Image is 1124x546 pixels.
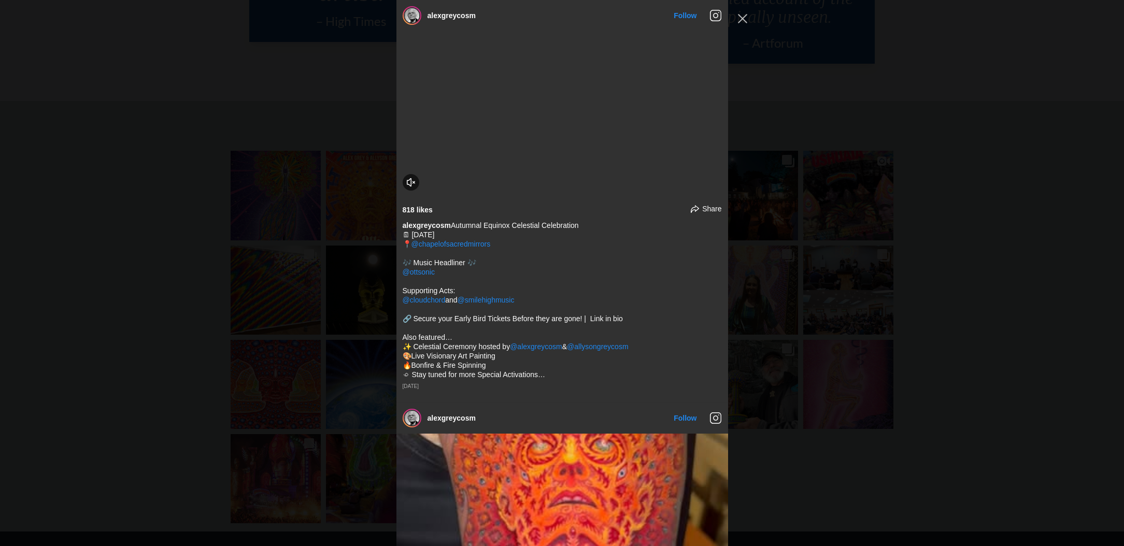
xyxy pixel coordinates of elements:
a: Follow [674,11,696,20]
a: alexgreycosm [428,414,476,422]
img: alexgreycosm [405,8,419,23]
a: alexgreycosm [428,11,476,20]
a: @alexgreycosm [510,342,562,351]
img: alexgreycosm [405,411,419,425]
span: Share [702,204,721,213]
div: [DATE] [403,383,722,390]
a: @allysongreycosm [567,342,628,351]
a: alexgreycosm [403,221,451,229]
button: Close Instagram Feed Popup [734,10,751,27]
a: Follow [674,414,696,422]
a: @smilehighmusic [458,296,515,304]
a: @cloudchord [403,296,446,304]
a: @ottsonic [403,268,435,276]
div: 818 likes [403,205,433,214]
div: Autumnal Equinox Celestial Celebration 🗓 [DATE] 📍 🎶 Music Headliner 🎶 Supporting Acts: and 🔗 Secu... [403,221,722,379]
a: @chapelofsacredmirrors [411,240,491,248]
